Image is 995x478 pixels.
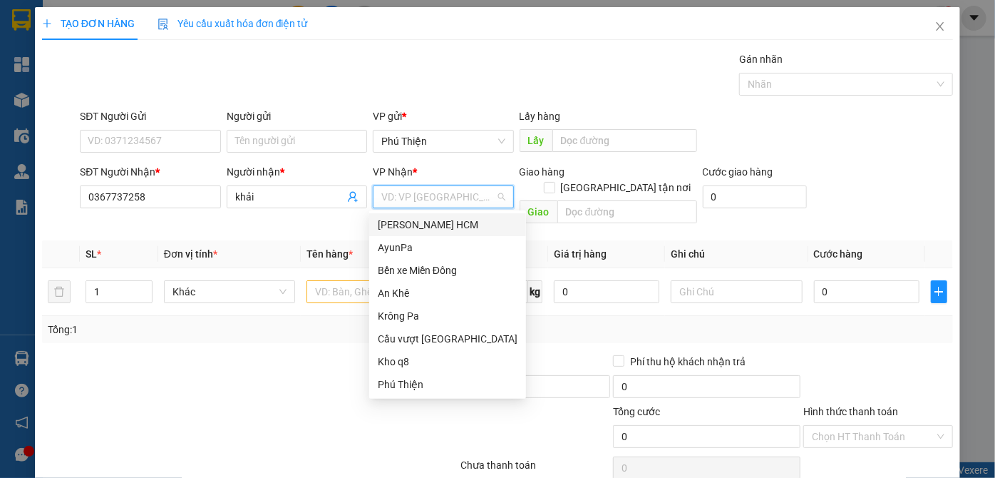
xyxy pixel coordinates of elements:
span: Tổng cước [613,406,660,417]
button: plus [931,280,948,303]
div: Tổng: 1 [48,322,385,337]
span: Phú Thiện [381,131,505,152]
div: AyunPa [378,240,517,255]
span: plus [42,19,52,29]
span: Lấy [520,129,552,152]
span: Giao [520,200,557,223]
div: Krông Pa [378,308,517,324]
span: plus [932,286,947,298]
div: An Khê [369,282,526,305]
input: Cước giao hàng [703,185,807,208]
input: 0 [554,280,659,303]
div: SĐT Người Gửi [80,108,220,124]
span: Phí thu hộ khách nhận trả [624,354,751,370]
div: An Khê [378,285,517,301]
div: Người gửi [227,108,367,124]
input: VD: Bàn, Ghế [306,280,438,303]
div: Trần Phú HCM [369,213,526,236]
label: Hình thức thanh toán [803,406,898,417]
div: [PERSON_NAME] HCM [378,217,517,233]
span: Khác [172,281,287,302]
div: Kho q8 [369,350,526,373]
th: Ghi chú [665,240,808,268]
div: Cầu vượt Bình Phước [369,327,526,350]
img: icon [158,19,169,30]
span: [GEOGRAPHIC_DATA] tận nơi [555,180,697,195]
button: delete [48,280,71,303]
div: Người nhận [227,164,367,180]
div: AyunPa [369,236,526,259]
div: Krông Pa [369,305,526,327]
span: Lấy hàng [520,111,561,122]
label: Cước giao hàng [703,166,773,178]
input: Dọc đường [557,200,697,223]
span: Giá trị hàng [554,248,607,260]
div: Phú Thiện [369,373,526,396]
span: TẠO ĐƠN HÀNG [42,18,135,29]
div: VP gửi [373,108,513,124]
span: kg [528,280,542,303]
input: Dọc đường [552,129,697,152]
div: Bến xe Miền Đông [369,259,526,282]
span: Tên hàng [306,248,353,260]
span: VP Nhận [373,166,413,178]
span: user-add [347,191,359,203]
div: Cầu vượt [GEOGRAPHIC_DATA] [378,331,517,347]
div: SĐT Người Nhận [80,164,220,180]
div: Bến xe Miền Đông [378,263,517,278]
button: Close [920,7,960,47]
label: Gán nhãn [739,54,783,65]
span: close [934,21,946,32]
span: SL [86,248,97,260]
div: Kho q8 [378,354,517,370]
span: Giao hàng [520,166,565,178]
span: Cước hàng [814,248,863,260]
span: Đơn vị tính [164,248,217,260]
input: Ghi Chú [671,280,803,303]
div: Phú Thiện [378,377,517,392]
span: Yêu cầu xuất hóa đơn điện tử [158,18,308,29]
